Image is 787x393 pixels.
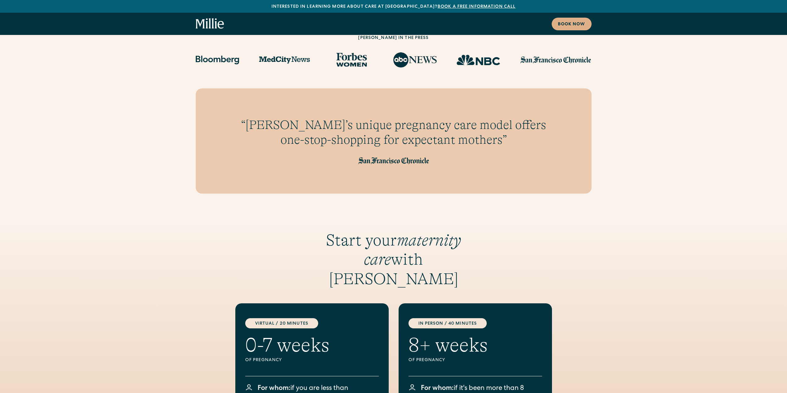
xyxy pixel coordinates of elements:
h2: [PERSON_NAME] in the press [275,35,512,41]
a: Book a free information call [438,5,515,9]
img: ABC News logo [393,51,437,69]
img: San Francisco Chronicle logo [520,56,591,64]
h3: “[PERSON_NAME]’s unique pregnancy care model offers one-stop-shopping for expectant mothers” [233,117,554,147]
h2: 0-7 weeks [245,333,329,357]
img: MedCity News logo [259,56,310,64]
div: Of pregnancy [408,357,488,364]
div: in person / 40 minutes [408,318,487,328]
em: maternity care [364,231,461,269]
h3: Start your with [PERSON_NAME] [302,231,486,288]
span: For whom: [421,385,454,392]
div: Book now [558,21,585,28]
a: home [196,18,224,29]
div: Of pregnancy [245,357,329,364]
img: NBC Logo [457,55,500,65]
a: Book now [552,18,592,30]
img: San Francisco Chronicle logo [358,157,429,164]
img: Forbes Women logo [330,51,373,69]
h2: 8+ weeks [408,333,488,357]
img: Bloomberg logo [196,56,239,64]
div: Virtual / 20 Minutes [245,318,318,328]
span: For whom: [258,385,290,392]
